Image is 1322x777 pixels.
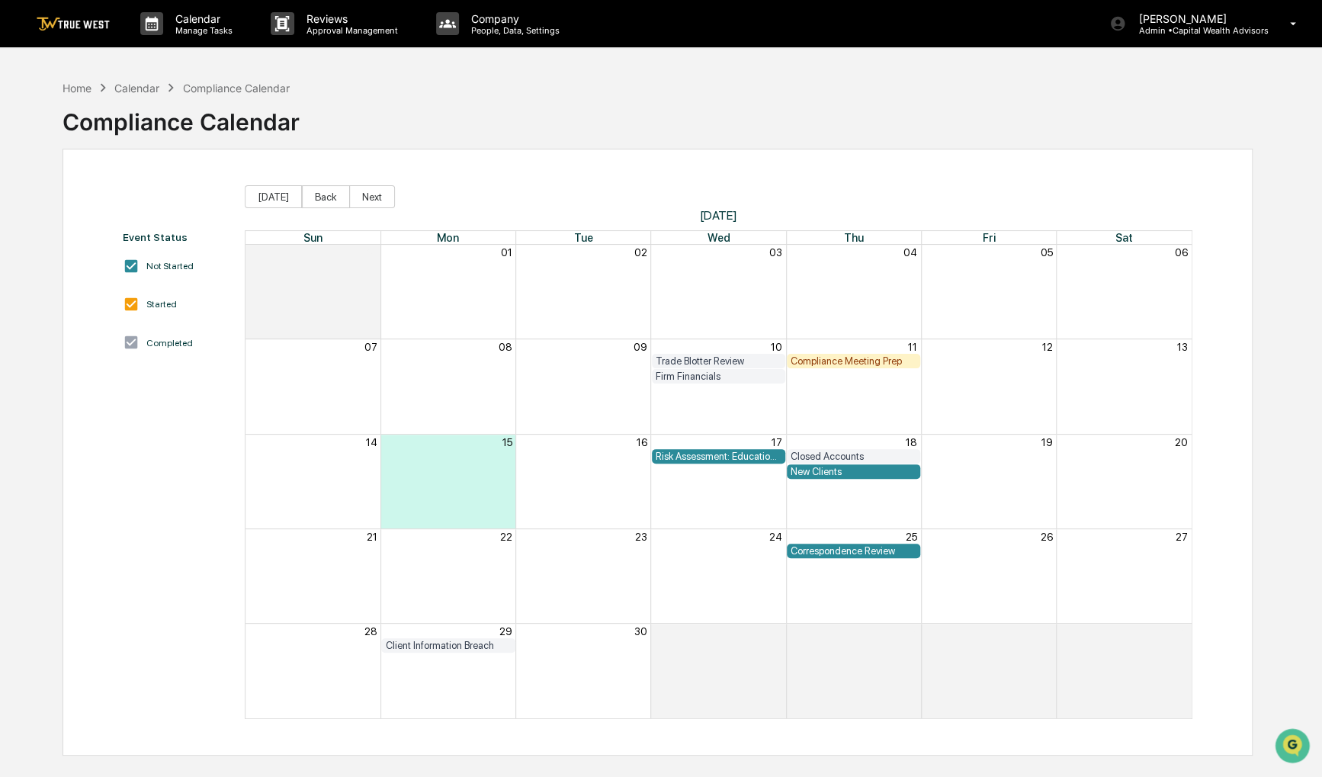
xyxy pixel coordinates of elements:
[771,341,782,353] button: 10
[15,31,278,56] p: How can we help?
[9,293,102,320] a: 🔎Data Lookup
[364,341,377,353] button: 07
[114,82,159,95] div: Calendar
[1273,727,1314,768] iframe: Open customer support
[656,355,781,367] div: Trade Blotter Review
[135,207,166,219] span: [DATE]
[385,640,511,651] div: Client Information Breach
[302,185,350,208] button: Back
[634,341,647,353] button: 09
[791,355,916,367] div: Compliance Meeting Prep
[123,231,229,243] div: Event Status
[791,466,916,477] div: New Clients
[63,96,300,136] div: Compliance Calendar
[245,230,1192,719] div: Month View
[906,436,917,448] button: 18
[107,336,185,348] a: Powered byPylon
[437,231,459,244] span: Mon
[127,207,132,219] span: •
[1126,12,1268,25] p: [PERSON_NAME]
[15,169,102,181] div: Past conversations
[30,270,98,285] span: Preclearance
[771,625,782,637] button: 01
[146,338,193,348] div: Completed
[908,341,917,353] button: 11
[245,185,302,208] button: [DATE]
[1126,25,1268,36] p: Admin • Capital Wealth Advisors
[769,246,782,258] button: 03
[37,17,110,31] img: logo
[126,270,189,285] span: Attestations
[904,625,917,637] button: 02
[500,531,512,543] button: 22
[15,300,27,313] div: 🔎
[903,246,917,258] button: 04
[236,165,278,184] button: See all
[364,625,377,637] button: 28
[47,207,124,219] span: [PERSON_NAME]
[1041,436,1052,448] button: 19
[574,231,593,244] span: Tue
[459,12,567,25] p: Company
[69,116,250,131] div: Start new chat
[366,531,377,543] button: 21
[791,545,916,557] div: Correspondence Review
[637,436,647,448] button: 16
[9,264,104,291] a: 🖐️Preclearance
[111,271,123,284] div: 🗄️
[634,246,647,258] button: 02
[906,531,917,543] button: 25
[30,299,96,314] span: Data Lookup
[499,341,512,353] button: 08
[163,12,240,25] p: Calendar
[15,116,43,143] img: 1746055101610-c473b297-6a78-478c-a979-82029cc54cd1
[366,246,377,258] button: 31
[146,261,194,271] div: Not Started
[502,436,512,448] button: 15
[707,231,730,244] span: Wed
[15,192,40,217] img: Sigrid Alegria
[294,25,406,36] p: Approval Management
[1040,531,1052,543] button: 26
[15,271,27,284] div: 🖐️
[163,25,240,36] p: Manage Tasks
[635,531,647,543] button: 23
[349,185,395,208] button: Next
[772,436,782,448] button: 17
[1041,341,1052,353] button: 12
[1039,625,1052,637] button: 03
[1040,246,1052,258] button: 05
[634,625,647,637] button: 30
[656,451,781,462] div: Risk Assessment: Education and Training
[63,82,91,95] div: Home
[303,231,322,244] span: Sun
[69,131,210,143] div: We're available if you need us!
[1175,436,1188,448] button: 20
[365,436,377,448] button: 14
[146,299,177,310] div: Started
[769,531,782,543] button: 24
[501,246,512,258] button: 01
[791,451,916,462] div: Closed Accounts
[459,25,567,36] p: People, Data, Settings
[183,82,290,95] div: Compliance Calendar
[1175,246,1188,258] button: 06
[32,116,59,143] img: 8933085812038_c878075ebb4cc5468115_72.jpg
[294,12,406,25] p: Reviews
[1115,231,1133,244] span: Sat
[983,231,996,244] span: Fri
[1174,625,1188,637] button: 04
[1176,531,1188,543] button: 27
[656,371,781,382] div: Firm Financials
[152,336,185,348] span: Pylon
[499,625,512,637] button: 29
[844,231,864,244] span: Thu
[245,208,1192,223] span: [DATE]
[259,120,278,139] button: Start new chat
[104,264,195,291] a: 🗄️Attestations
[1177,341,1188,353] button: 13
